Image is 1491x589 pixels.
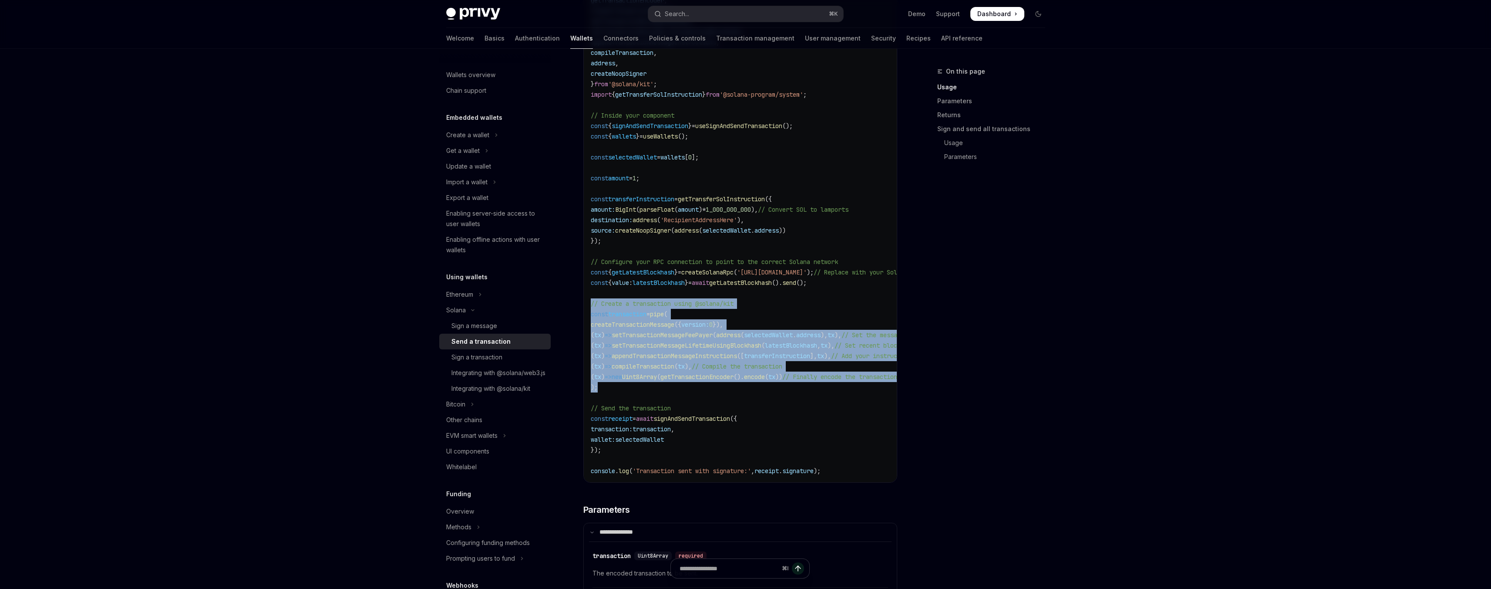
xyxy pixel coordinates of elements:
[970,7,1024,21] a: Dashboard
[937,80,1052,94] a: Usage
[653,80,657,88] span: ;
[674,206,678,213] span: (
[699,227,702,234] span: (
[758,206,848,213] span: // Convert SOL to lamports
[619,467,629,475] span: log
[709,279,772,287] span: getLatestBlockhash
[650,310,664,318] span: pipe
[608,132,612,140] span: {
[937,122,1052,136] a: Sign and send all transactions
[638,552,668,559] span: Uint8Array
[740,331,744,339] span: (
[591,415,608,423] span: const
[977,10,1011,18] span: Dashboard
[605,352,612,360] span: =>
[734,373,744,381] span: ().
[446,8,500,20] img: dark logo
[674,321,681,328] span: ({
[451,321,497,331] div: Sign a message
[706,91,720,98] span: from
[446,146,480,156] div: Get a wallet
[692,122,695,130] span: =
[591,300,734,308] span: // Create a transaction using @solana/kit
[591,268,608,276] span: const
[761,342,765,349] span: (
[439,459,551,475] a: Whitelabel
[446,70,495,80] div: Wallets overview
[908,10,926,18] a: Demo
[439,334,551,349] a: Send a transaction
[608,195,674,203] span: transferInstruction
[633,415,636,423] span: =
[612,268,674,276] span: getLatestBlockhash
[612,331,713,339] span: setTransactionMessageFeePayer
[688,122,692,130] span: }
[814,467,821,475] span: );
[675,552,707,560] div: required
[615,206,636,213] span: BigInt
[446,28,474,49] a: Welcome
[439,206,551,232] a: Enabling server-side access to user wallets
[646,310,650,318] span: =
[937,136,1052,150] a: Usage
[612,342,761,349] span: setTransactionMessageLifetimeUsingBlockhash
[937,150,1052,164] a: Parameters
[446,112,502,123] h5: Embedded wallets
[653,415,730,423] span: signAndSendTransaction
[639,132,643,140] span: =
[591,467,615,475] span: console
[660,153,685,161] span: wallets
[594,352,601,360] span: tx
[633,467,751,475] span: 'Transaction sent with signature:'
[591,70,646,78] span: createNoopSigner
[702,227,751,234] span: selectedWallet
[591,352,594,360] span: (
[688,153,692,161] span: 0
[605,331,612,339] span: =>
[591,362,594,370] span: (
[810,352,817,360] span: ],
[446,489,471,499] h5: Funding
[439,551,551,566] button: Toggle Prompting users to fund section
[824,352,831,360] span: ),
[591,91,612,98] span: import
[633,216,657,224] span: address
[608,415,633,423] span: receipt
[688,279,692,287] span: =
[615,436,664,443] span: selectedWallet
[591,373,594,381] span: (
[636,206,639,213] span: (
[671,425,674,433] span: ,
[439,232,551,258] a: Enabling offline actions with user wallets
[594,80,608,88] span: from
[612,91,615,98] span: {
[591,258,838,266] span: // Configure your RPC connection to point to the correct Solana network
[439,443,551,459] a: UI components
[674,195,678,203] span: =
[643,132,678,140] span: useWallets
[439,535,551,551] a: Configuring funding methods
[439,302,551,318] button: Toggle Solana section
[446,446,489,457] div: UI components
[622,373,657,381] span: Uint8Array
[446,553,515,564] div: Prompting users to fund
[678,132,688,140] span: ();
[451,383,530,394] div: Integrating with @solana/kit
[591,331,594,339] span: (
[782,122,793,130] span: ();
[591,383,598,391] span: );
[608,310,646,318] span: transaction
[716,28,794,49] a: Transaction management
[782,467,814,475] span: signature
[775,373,782,381] span: ))
[439,349,551,365] a: Sign a transaction
[744,331,793,339] span: selectedWallet
[636,415,653,423] span: await
[633,279,685,287] span: latestBlockhash
[591,227,615,234] span: source:
[681,321,709,328] span: version:
[439,127,551,143] button: Toggle Create a wallet section
[451,368,545,378] div: Integrating with @solana/web3.js
[657,153,660,161] span: =
[446,208,545,229] div: Enabling server-side access to user wallets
